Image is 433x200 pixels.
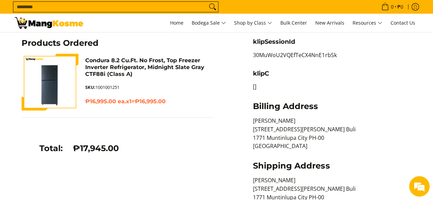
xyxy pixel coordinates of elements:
h3: Billing Address [253,101,411,111]
a: New Arrivals [312,14,348,32]
img: Condura 8.2 Cu.Ft. No Frost, Top Freezer Inverter Refrigerator, Midnight Slate Gray CTF88i (Class A) [21,53,78,110]
h4: klipSessionId [253,38,411,46]
span: Shop by Class [234,19,272,27]
nav: Main Menu [90,14,419,32]
h3: Total: [25,143,63,154]
a: Resources [349,14,386,32]
a: Home [167,14,187,32]
a: Contact Us [387,14,419,32]
p: [PERSON_NAME] [STREET_ADDRESS][PERSON_NAME] Buli 1771 Muntinlupa City PH-00 [GEOGRAPHIC_DATA] [253,117,411,157]
span: 1001001251 [85,84,119,90]
p: 30MuWoU2VQEfTeCX4NnE1rbSk [253,51,411,66]
strong: SKU: [85,84,95,90]
span: • [379,3,405,11]
h6: x = [85,98,213,105]
span: Home [170,19,183,26]
button: Search [207,2,218,12]
span: ₱16,995.00 [135,98,166,105]
span: Bulk Center [280,19,307,26]
span: Bodega Sale [192,19,226,27]
span: 0 [390,4,395,9]
p: [] [253,82,411,98]
a: Bulk Center [277,14,310,32]
div: ₱16,995.00 [69,124,213,133]
a: Bodega Sale [188,14,229,32]
span: Contact Us [391,19,415,26]
h3: ₱17,945.00 [73,143,210,154]
span: ₱0 [396,4,404,9]
h3: Products Ordered [22,38,213,48]
span: New Arrivals [315,19,344,26]
img: Order #MK0033729 | Mang Kosme [15,17,83,29]
a: Condura 8.2 Cu.Ft. No Frost, Top Freezer Inverter Refrigerator, Midnight Slate Gray CTF88i (Class A) [85,57,204,77]
h3: Shipping Address [253,161,411,171]
span: Resources [353,19,382,27]
h4: klipC [253,70,411,78]
span: ₱16,995.00 ea. [85,98,126,105]
a: Shop by Class [231,14,276,32]
div: Subtotal: [22,124,69,133]
span: 1 [129,98,131,105]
